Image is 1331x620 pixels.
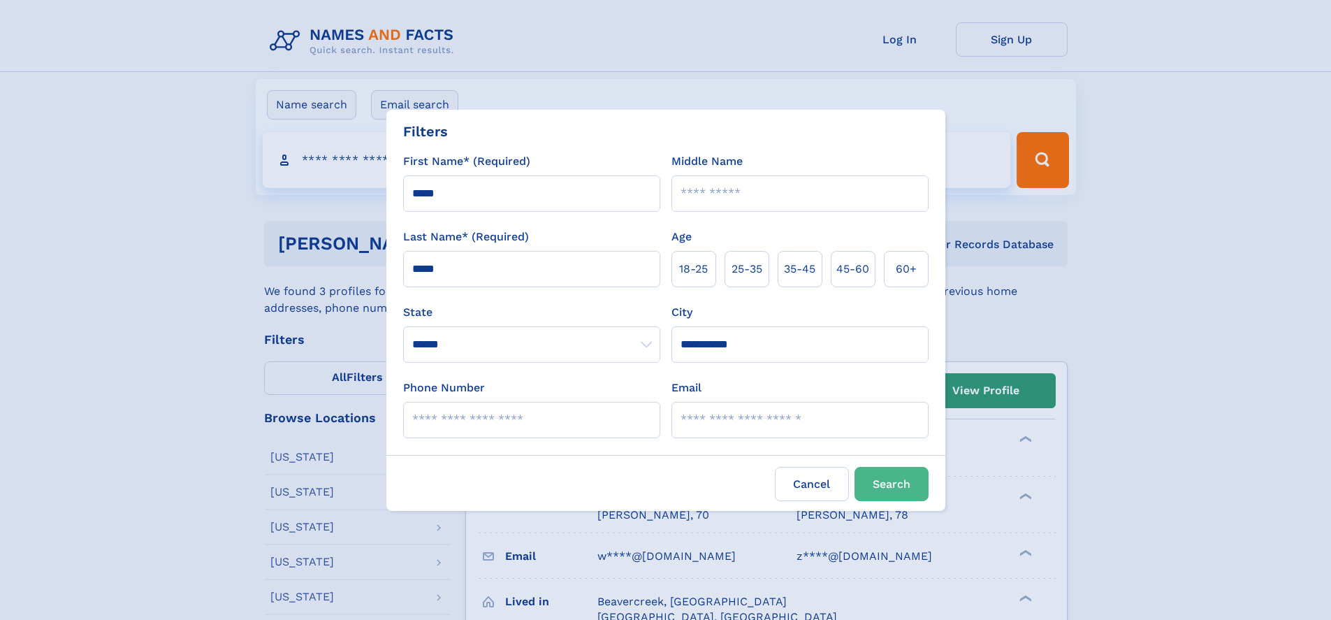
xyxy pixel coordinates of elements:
label: City [671,304,692,321]
label: Age [671,229,692,245]
span: 18‑25 [679,261,708,277]
label: Email [671,380,701,396]
label: Middle Name [671,153,743,170]
label: First Name* (Required) [403,153,530,170]
span: 25‑35 [732,261,762,277]
label: Last Name* (Required) [403,229,529,245]
label: State [403,304,660,321]
span: 35‑45 [784,261,815,277]
label: Phone Number [403,380,485,396]
div: Filters [403,121,448,142]
span: 45‑60 [836,261,869,277]
label: Cancel [775,467,849,501]
button: Search [854,467,929,501]
span: 60+ [896,261,917,277]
